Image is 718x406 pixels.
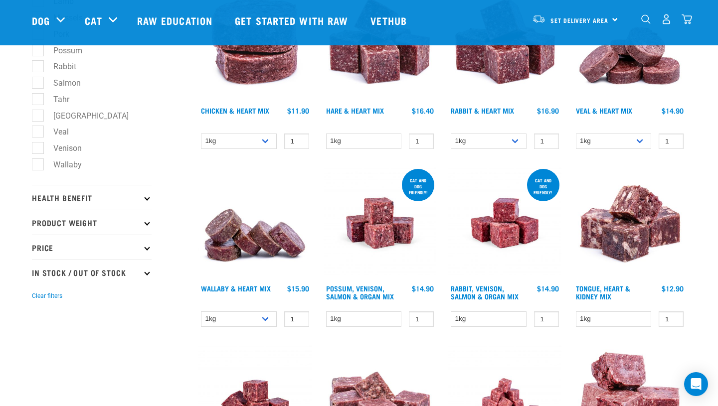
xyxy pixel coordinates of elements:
[661,14,672,24] img: user.png
[659,311,684,327] input: 1
[32,13,50,28] a: Dog
[532,14,545,23] img: van-moving.png
[550,18,608,22] span: Set Delivery Area
[287,284,309,292] div: $15.90
[225,0,360,40] a: Get started with Raw
[659,134,684,149] input: 1
[409,311,434,327] input: 1
[451,109,514,112] a: Rabbit & Heart Mix
[32,210,152,235] p: Product Weight
[534,311,559,327] input: 1
[37,142,86,154] label: Venison
[37,77,85,89] label: Salmon
[537,284,559,292] div: $14.90
[641,14,651,24] img: home-icon-1@2x.png
[201,286,271,290] a: Wallaby & Heart Mix
[37,110,133,122] label: [GEOGRAPHIC_DATA]
[32,235,152,260] p: Price
[37,158,86,171] label: Wallaby
[127,0,225,40] a: Raw Education
[402,173,434,200] div: cat and dog friendly!
[576,286,630,298] a: Tongue, Heart & Kidney Mix
[198,167,312,280] img: 1093 Wallaby Heart Medallions 01
[284,311,309,327] input: 1
[37,60,80,73] label: Rabbit
[85,13,102,28] a: Cat
[201,109,269,112] a: Chicken & Heart Mix
[360,0,419,40] a: Vethub
[684,372,708,396] div: Open Intercom Messenger
[37,126,73,138] label: Veal
[284,134,309,149] input: 1
[326,286,394,298] a: Possum, Venison, Salmon & Organ Mix
[448,167,561,280] img: Rabbit Venison Salmon Organ 1688
[412,107,434,115] div: $16.40
[287,107,309,115] div: $11.90
[32,185,152,210] p: Health Benefit
[527,173,559,200] div: Cat and dog friendly!
[573,167,687,280] img: 1167 Tongue Heart Kidney Mix 01
[534,134,559,149] input: 1
[451,286,519,298] a: Rabbit, Venison, Salmon & Organ Mix
[37,93,73,106] label: Tahr
[662,107,684,115] div: $14.90
[32,291,62,300] button: Clear filters
[326,109,384,112] a: Hare & Heart Mix
[576,109,632,112] a: Veal & Heart Mix
[32,260,152,284] p: In Stock / Out Of Stock
[682,14,692,24] img: home-icon@2x.png
[662,284,684,292] div: $12.90
[409,134,434,149] input: 1
[324,167,437,280] img: Possum Venison Salmon Organ 1626
[37,44,86,57] label: Possum
[412,284,434,292] div: $14.90
[537,107,559,115] div: $16.90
